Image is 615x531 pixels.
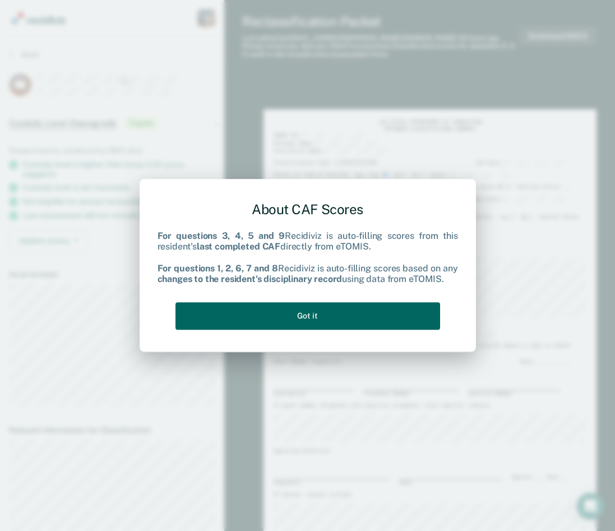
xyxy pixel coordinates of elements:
[175,302,440,330] button: Got it
[158,231,285,242] b: For questions 3, 4, 5 and 9
[158,231,458,285] div: Recidiviz is auto-filling scores from this resident's directly from eTOMIS. Recidiviz is auto-fil...
[158,263,278,274] b: For questions 1, 2, 6, 7 and 8
[158,274,343,284] b: changes to the resident's disciplinary record
[158,192,458,227] div: About CAF Scores
[197,242,280,252] b: last completed CAF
